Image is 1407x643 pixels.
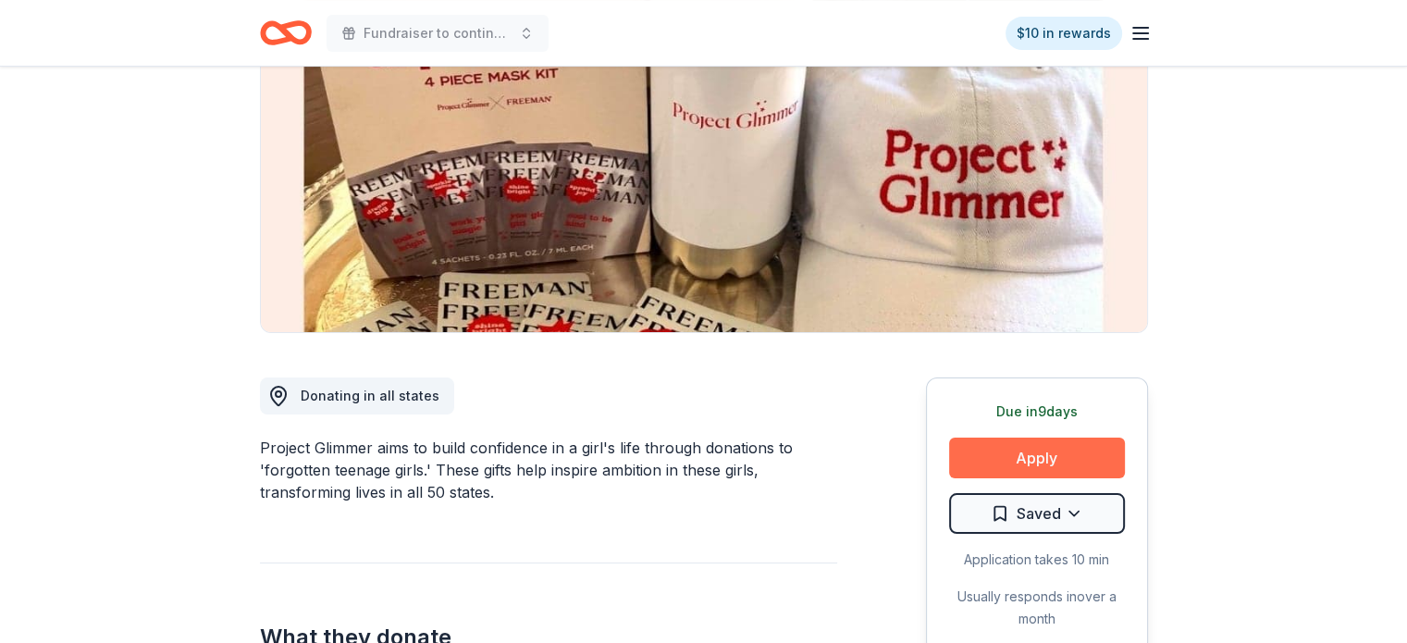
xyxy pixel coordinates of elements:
button: Apply [949,438,1125,478]
span: Fundraiser to continue KIDpreneur Marketplaces [364,22,512,44]
div: Due in 9 days [949,401,1125,423]
a: Home [260,11,312,55]
a: $10 in rewards [1006,17,1122,50]
button: Saved [949,493,1125,534]
button: Fundraiser to continue KIDpreneur Marketplaces [327,15,549,52]
span: Saved [1017,501,1061,526]
div: Application takes 10 min [949,549,1125,571]
div: Usually responds in over a month [949,586,1125,630]
div: Project Glimmer aims to build confidence in a girl's life through donations to 'forgotten teenage... [260,437,837,503]
span: Donating in all states [301,388,439,403]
